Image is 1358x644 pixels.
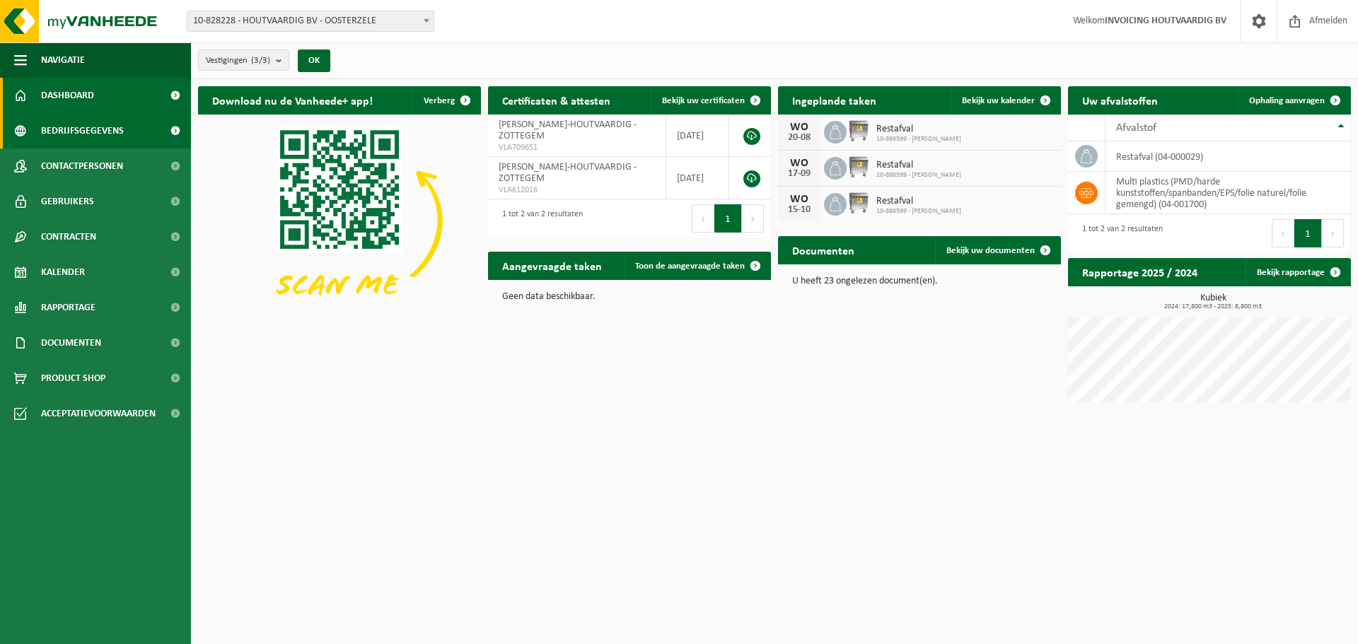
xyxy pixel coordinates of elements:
[635,262,745,271] span: Toon de aangevraagde taken
[847,155,871,179] img: WB-1100-GAL-GY-02
[1105,141,1351,172] td: restafval (04-000029)
[41,290,95,325] span: Rapportage
[41,113,124,148] span: Bedrijfsgegevens
[1238,86,1350,115] a: Ophaling aanvragen
[662,96,745,105] span: Bekijk uw certificaten
[298,49,330,72] button: OK
[1075,218,1163,249] div: 1 tot 2 van 2 resultaten
[651,86,770,115] a: Bekijk uw certificaten
[1068,258,1212,286] h2: Rapportage 2025 / 2024
[778,236,869,264] h2: Documenten
[876,160,961,171] span: Restafval
[502,292,757,302] p: Geen data beschikbaar.
[41,42,85,78] span: Navigatie
[198,49,289,71] button: Vestigingen(3/3)
[206,50,270,71] span: Vestigingen
[41,361,105,396] span: Product Shop
[1075,293,1351,310] h3: Kubiek
[499,162,637,184] span: [PERSON_NAME]-HOUTVAARDIG - ZOTTEGEM
[876,124,961,135] span: Restafval
[1249,96,1325,105] span: Ophaling aanvragen
[666,115,729,157] td: [DATE]
[41,184,94,219] span: Gebruikers
[714,204,742,233] button: 1
[499,185,655,196] span: VLA612016
[187,11,434,32] span: 10-828228 - HOUTVAARDIG BV - OOSTERZELE
[499,142,655,153] span: VLA709651
[488,86,625,114] h2: Certificaten & attesten
[495,203,583,234] div: 1 tot 2 van 2 resultaten
[876,135,961,144] span: 10-886599 - [PERSON_NAME]
[847,119,871,143] img: WB-1100-GAL-GY-02
[951,86,1060,115] a: Bekijk uw kalender
[41,396,156,431] span: Acceptatievoorwaarden
[1075,303,1351,310] span: 2024: 17,800 m3 - 2025: 8,800 m3
[792,276,1047,286] p: U heeft 23 ongelezen document(en).
[1272,219,1294,247] button: Previous
[41,219,96,254] span: Contracten
[1105,16,1226,26] strong: INVOICING HOUTVAARDIG BV
[785,133,813,143] div: 20-08
[876,196,961,207] span: Restafval
[41,325,101,361] span: Documenten
[1116,122,1156,134] span: Afvalstof
[1246,258,1350,286] a: Bekijk rapportage
[424,96,455,105] span: Verberg
[251,56,270,65] count: (3/3)
[785,122,813,133] div: WO
[876,171,961,180] span: 10-886599 - [PERSON_NAME]
[785,205,813,215] div: 15-10
[198,115,481,327] img: Download de VHEPlus App
[624,252,770,280] a: Toon de aangevraagde taken
[785,169,813,179] div: 17-09
[935,236,1060,264] a: Bekijk uw documenten
[666,157,729,199] td: [DATE]
[41,78,94,113] span: Dashboard
[778,86,890,114] h2: Ingeplande taken
[412,86,480,115] button: Verberg
[1322,219,1344,247] button: Next
[41,148,123,184] span: Contactpersonen
[1105,172,1351,214] td: multi plastics (PMD/harde kunststoffen/spanbanden/EPS/folie naturel/folie gemengd) (04-001700)
[198,86,387,114] h2: Download nu de Vanheede+ app!
[876,207,961,216] span: 10-886599 - [PERSON_NAME]
[946,246,1035,255] span: Bekijk uw documenten
[692,204,714,233] button: Previous
[488,252,616,279] h2: Aangevraagde taken
[742,204,764,233] button: Next
[785,194,813,205] div: WO
[499,119,637,141] span: [PERSON_NAME]-HOUTVAARDIG - ZOTTEGEM
[187,11,434,31] span: 10-828228 - HOUTVAARDIG BV - OOSTERZELE
[1294,219,1322,247] button: 1
[41,254,85,290] span: Kalender
[1068,86,1172,114] h2: Uw afvalstoffen
[962,96,1035,105] span: Bekijk uw kalender
[847,191,871,215] img: WB-1100-GAL-GY-02
[785,158,813,169] div: WO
